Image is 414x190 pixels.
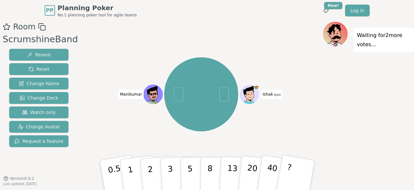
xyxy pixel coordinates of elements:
button: Reset [9,63,69,75]
span: Room [13,21,35,33]
span: Version 0.9.2 [10,176,34,181]
button: Add as favourite [3,21,10,33]
span: Request a feature [14,138,63,144]
button: Watch only [9,106,69,118]
span: Ishak is the host [254,85,259,90]
button: Version0.9.2 [3,176,34,181]
span: Change Name [19,80,59,87]
span: (you) [273,93,281,96]
button: New! [320,5,332,16]
div: New! [324,2,343,9]
button: Click to change your avatar [240,85,259,104]
span: Reveal [27,51,50,58]
span: No.1 planning poker tool for agile teams [58,12,137,18]
span: Change Deck [20,95,58,101]
span: Reset [29,66,49,72]
a: PPPlanning PokerNo.1 planning poker tool for agile teams [45,3,137,18]
span: Planning Poker [58,3,137,12]
button: Change Avatar [9,121,69,133]
div: ScrumshineBand [3,33,78,46]
span: Change Avatar [18,123,60,130]
span: Last updated: [DATE] [3,182,37,186]
p: Waiting for 2 more votes... [357,31,411,49]
button: Request a feature [9,135,69,147]
a: Log in [345,5,369,16]
button: Change Name [9,78,69,89]
span: Click to change your name [118,90,144,99]
span: Click to change your name [261,90,282,99]
span: PP [46,7,53,14]
button: Change Deck [9,92,69,104]
button: Reveal [9,49,69,61]
span: Watch only [22,109,56,116]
